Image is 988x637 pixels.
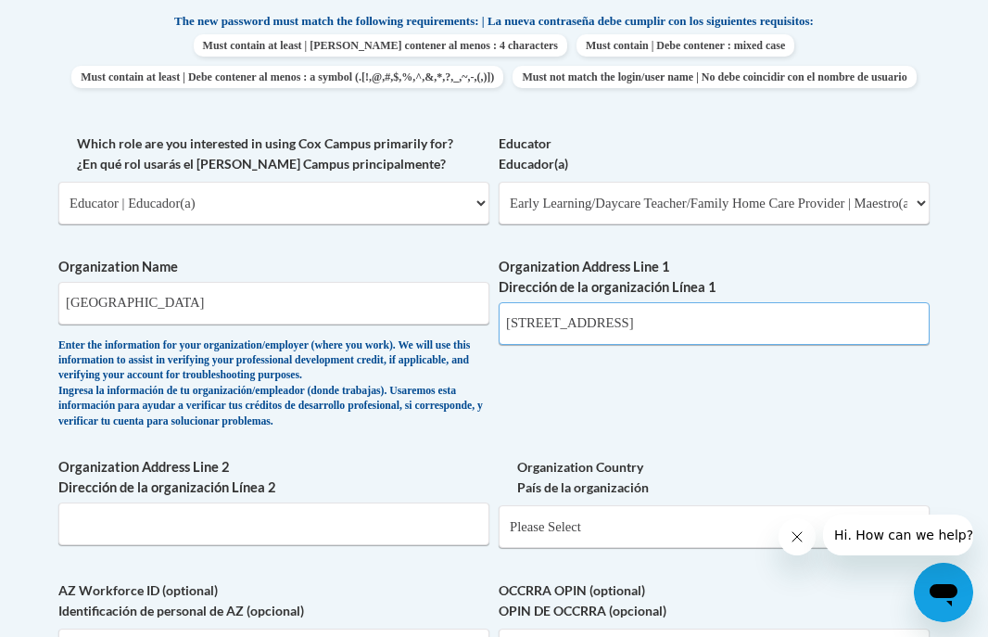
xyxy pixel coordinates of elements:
span: Must contain at least | [PERSON_NAME] contener al menos : 4 characters [194,34,567,57]
label: Organization Address Line 2 Dirección de la organización Línea 2 [58,457,489,498]
input: Metadata input [58,282,489,325]
label: Organization Country País de la organización [499,457,930,498]
iframe: Message from company [823,515,973,555]
label: AZ Workforce ID (optional) Identificación de personal de AZ (opcional) [58,580,489,621]
label: Which role are you interested in using Cox Campus primarily for? ¿En qué rol usarás el [PERSON_NA... [58,134,489,174]
iframe: Close message [779,518,816,555]
span: The new password must match the following requirements: | La nueva contraseña debe cumplir con lo... [174,13,814,30]
span: Must contain | Debe contener : mixed case [576,34,794,57]
div: Enter the information for your organization/employer (where you work). We will use this informati... [58,338,489,430]
input: Metadata input [499,302,930,345]
span: Must contain at least | Debe contener al menos : a symbol (.[!,@,#,$,%,^,&,*,?,_,~,-,(,)]) [71,66,503,88]
label: Educator Educador(a) [499,134,930,174]
span: Must not match the login/user name | No debe coincidir con el nombre de usuario [513,66,916,88]
label: Organization Address Line 1 Dirección de la organización Línea 1 [499,257,930,298]
input: Metadata input [58,503,489,545]
label: Organization Name [58,257,489,277]
iframe: Button to launch messaging window [914,563,973,622]
label: OCCRRA OPIN (optional) OPIN DE OCCRRA (opcional) [499,580,930,621]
